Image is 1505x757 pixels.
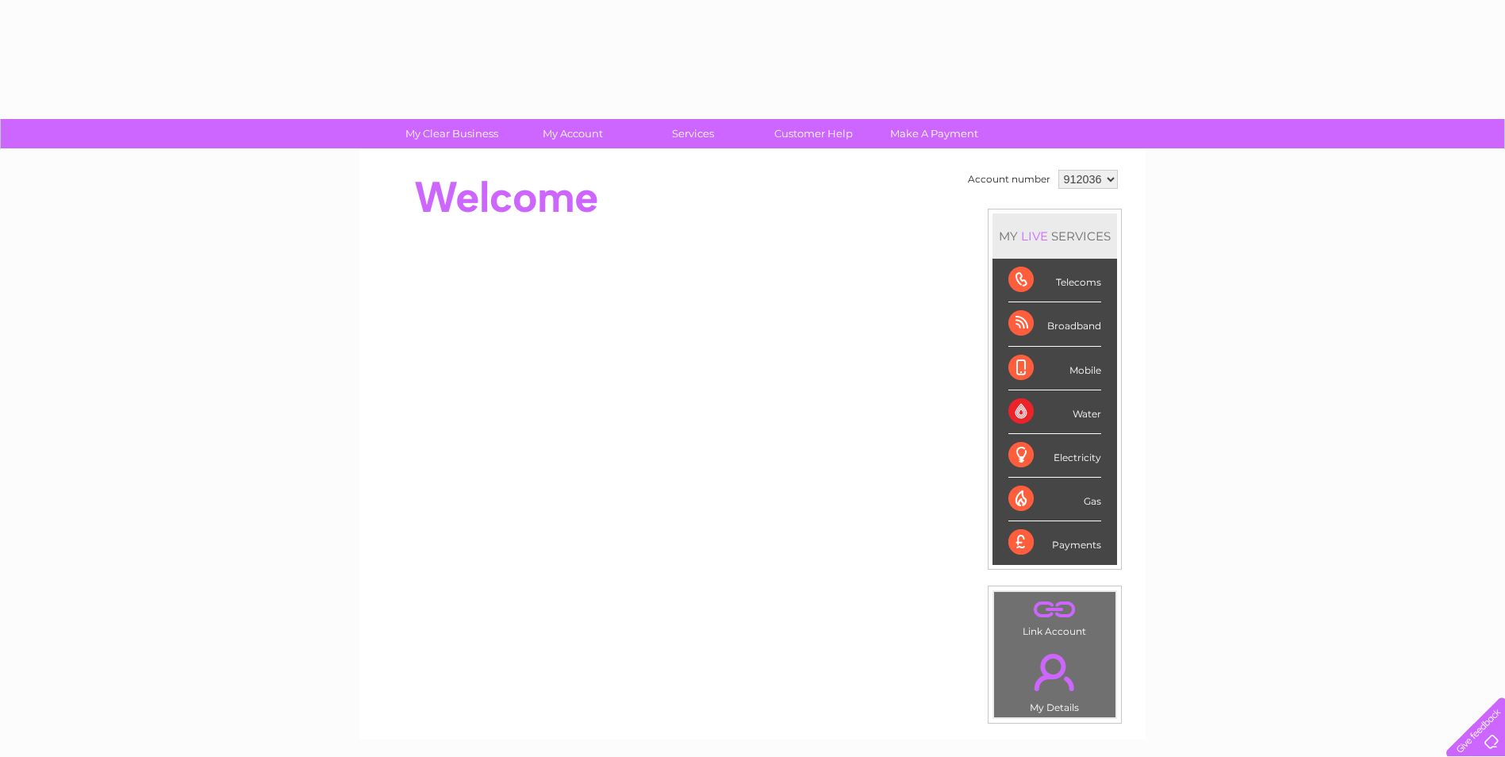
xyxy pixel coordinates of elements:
div: Electricity [1008,434,1101,478]
div: Mobile [1008,347,1101,390]
td: Link Account [993,591,1116,641]
td: Account number [964,166,1054,193]
a: Make A Payment [869,119,1000,148]
a: . [998,644,1111,700]
a: Services [628,119,758,148]
div: Water [1008,390,1101,434]
div: Gas [1008,478,1101,521]
a: . [998,596,1111,624]
a: My Account [507,119,638,148]
div: MY SERVICES [992,213,1117,259]
div: Broadband [1008,302,1101,346]
div: LIVE [1018,229,1051,244]
a: My Clear Business [386,119,517,148]
a: Customer Help [748,119,879,148]
div: Payments [1008,521,1101,564]
td: My Details [993,640,1116,718]
div: Telecoms [1008,259,1101,302]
